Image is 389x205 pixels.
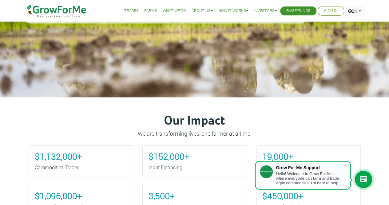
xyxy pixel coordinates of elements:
[35,164,127,171] p: Commodities Traded
[35,151,82,162] b: $1,132,000+
[262,190,303,202] b: $450,000+
[30,114,360,129] h3: Our Impact
[149,164,241,171] p: Input Financing
[262,151,293,162] b: 19,000+
[35,190,82,202] b: $1,096,000+
[144,8,157,14] a: Farms
[163,8,186,14] a: What We Do
[218,8,248,14] a: How it Works
[149,190,175,202] b: 3,500+
[324,8,338,14] a: Sign In
[254,8,277,14] a: Investors
[192,8,213,14] a: About Us
[276,165,344,170] div: Grow For Me Support
[149,151,189,162] b: $152,000+
[345,6,364,16] a: EN
[286,8,310,14] a: Raise Funds
[276,171,344,185] div: Hello! Welcome to Grow For Me where everyone can farm and trade Agric commodities. I'm here to help.
[124,8,139,14] a: Trades
[30,129,360,138] p: We are transforming lives, one farmer at a time.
